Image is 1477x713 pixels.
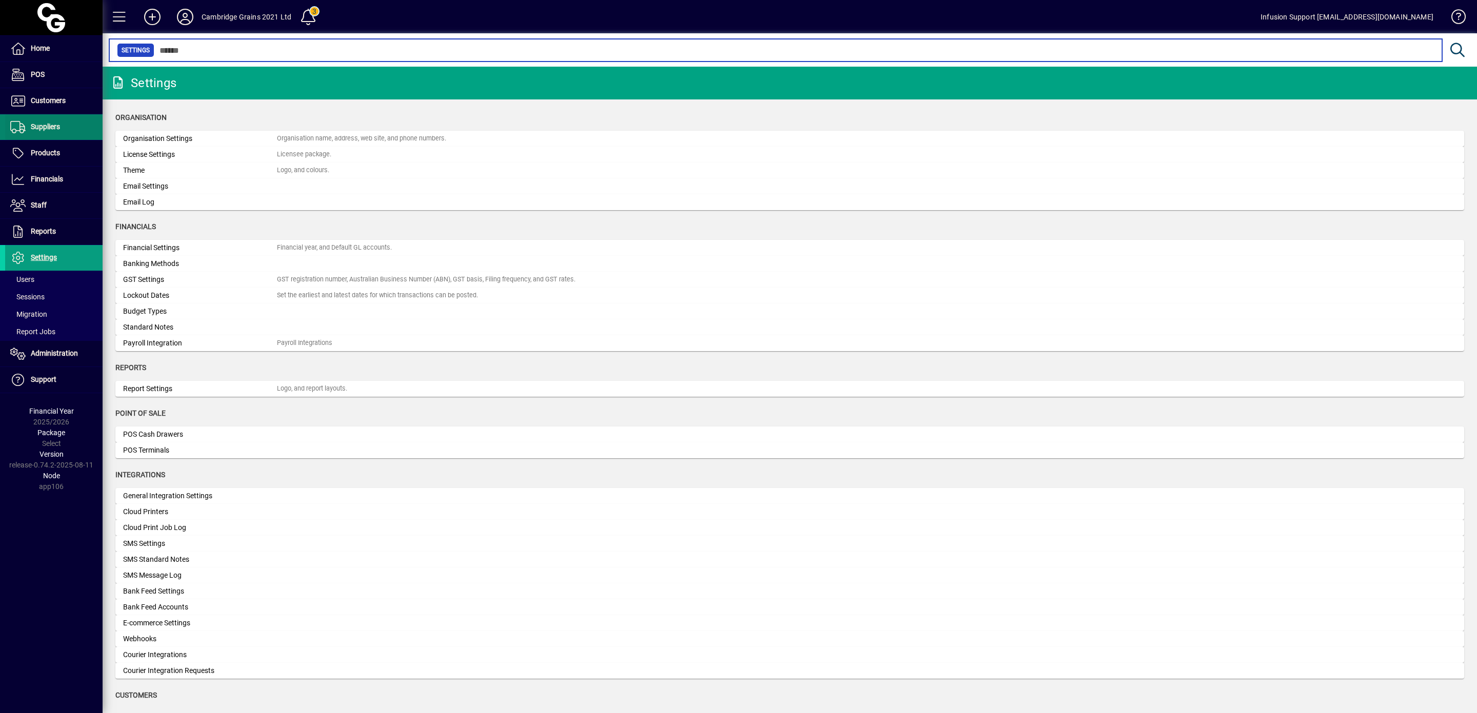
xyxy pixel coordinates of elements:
[123,306,277,317] div: Budget Types
[10,328,55,336] span: Report Jobs
[5,271,103,288] a: Users
[115,615,1464,631] a: E-commerce Settings
[5,36,103,62] a: Home
[31,201,47,209] span: Staff
[123,181,277,192] div: Email Settings
[123,522,277,533] div: Cloud Print Job Log
[5,305,103,323] a: Migration
[277,166,329,175] div: Logo, and colours.
[5,193,103,218] a: Staff
[123,538,277,549] div: SMS Settings
[115,691,157,699] span: Customers
[10,275,34,283] span: Users
[277,338,332,348] div: Payroll Integrations
[123,197,277,208] div: Email Log
[123,383,277,394] div: Report Settings
[115,488,1464,504] a: General Integration Settings
[5,62,103,88] a: POS
[1261,9,1433,25] div: Infusion Support [EMAIL_ADDRESS][DOMAIN_NAME]
[277,243,392,253] div: Financial year, and Default GL accounts.
[123,290,277,301] div: Lockout Dates
[5,367,103,393] a: Support
[123,586,277,597] div: Bank Feed Settings
[123,242,277,253] div: Financial Settings
[10,310,47,318] span: Migration
[5,114,103,140] a: Suppliers
[115,194,1464,210] a: Email Log
[115,647,1464,663] a: Courier Integrations
[5,88,103,114] a: Customers
[5,219,103,245] a: Reports
[115,288,1464,303] a: Lockout DatesSet the earliest and latest dates for which transactions can be posted.
[31,253,57,261] span: Settings
[31,70,45,78] span: POS
[123,506,277,517] div: Cloud Printers
[123,554,277,565] div: SMS Standard Notes
[115,471,165,479] span: Integrations
[202,9,291,25] div: Cambridge Grains 2021 Ltd
[115,520,1464,536] a: Cloud Print Job Log
[31,44,50,52] span: Home
[115,256,1464,272] a: Banking Methods
[39,450,64,458] span: Version
[5,140,103,166] a: Products
[115,319,1464,335] a: Standard Notes
[115,240,1464,256] a: Financial SettingsFinancial year, and Default GL accounts.
[277,150,331,159] div: Licensee package.
[31,96,66,105] span: Customers
[123,570,277,581] div: SMS Message Log
[123,491,277,501] div: General Integration Settings
[37,429,65,437] span: Package
[115,131,1464,147] a: Organisation SettingsOrganisation name, address, web site, and phone numbers.
[115,631,1464,647] a: Webhooks
[123,149,277,160] div: License Settings
[277,134,446,144] div: Organisation name, address, web site, and phone numbers.
[115,272,1464,288] a: GST SettingsGST registration number, Australian Business Number (ABN), GST basis, Filing frequenc...
[115,409,166,417] span: Point of Sale
[115,536,1464,552] a: SMS Settings
[115,162,1464,178] a: ThemeLogo, and colours.
[115,442,1464,458] a: POS Terminals
[123,634,277,644] div: Webhooks
[5,341,103,366] a: Administration
[169,8,202,26] button: Profile
[115,363,146,372] span: Reports
[277,275,575,284] div: GST registration number, Australian Business Number (ABN), GST basis, Filing frequency, and GST r...
[1444,2,1464,35] a: Knowledge Base
[115,178,1464,194] a: Email Settings
[123,338,277,349] div: Payroll Integration
[277,291,478,300] div: Set the earliest and latest dates for which transactions can be posted.
[10,293,45,301] span: Sessions
[115,113,167,121] span: Organisation
[123,274,277,285] div: GST Settings
[123,429,277,440] div: POS Cash Drawers
[115,567,1464,583] a: SMS Message Log
[123,649,277,660] div: Courier Integrations
[115,335,1464,351] a: Payroll IntegrationPayroll Integrations
[115,599,1464,615] a: Bank Feed Accounts
[115,303,1464,319] a: Budget Types
[31,149,60,157] span: Products
[115,504,1464,520] a: Cloud Printers
[136,8,169,26] button: Add
[123,602,277,613] div: Bank Feed Accounts
[123,445,277,456] div: POS Terminals
[115,381,1464,397] a: Report SettingsLogo, and report layouts.
[29,407,74,415] span: Financial Year
[110,75,176,91] div: Settings
[31,123,60,131] span: Suppliers
[123,665,277,676] div: Courier Integration Requests
[115,147,1464,162] a: License SettingsLicensee package.
[5,288,103,305] a: Sessions
[31,175,63,183] span: Financials
[123,258,277,269] div: Banking Methods
[123,618,277,628] div: E-commerce Settings
[115,663,1464,679] a: Courier Integration Requests
[5,167,103,192] a: Financials
[5,323,103,340] a: Report Jobs
[122,45,150,55] span: Settings
[115,426,1464,442] a: POS Cash Drawers
[277,384,347,394] div: Logo, and report layouts.
[31,227,56,235] span: Reports
[31,375,56,383] span: Support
